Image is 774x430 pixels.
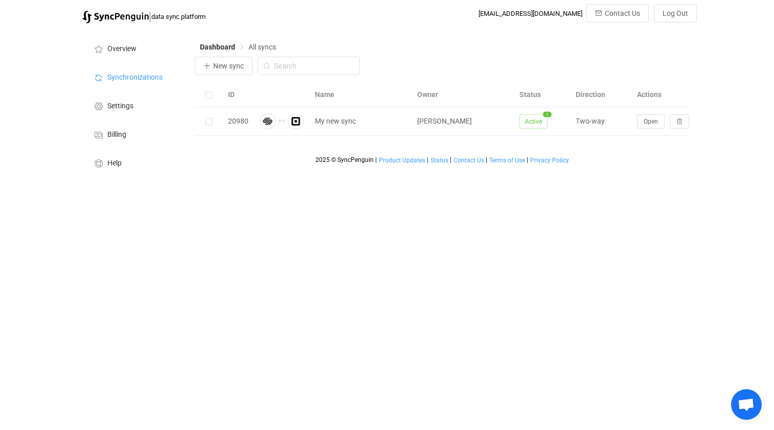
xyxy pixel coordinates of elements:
[107,102,133,110] span: Settings
[450,156,451,163] span: |
[527,156,528,163] span: |
[82,34,185,62] a: Overview
[519,114,548,129] span: Active
[654,4,697,22] button: Log Out
[200,43,276,51] div: Breadcrumb
[644,118,658,125] span: Open
[82,148,185,177] a: Help
[151,13,206,20] span: data sync platform
[479,10,582,17] div: [EMAIL_ADDRESS][DOMAIN_NAME]
[453,157,485,164] a: Contact Us
[107,74,163,82] span: Synchronizations
[663,9,688,17] span: Log Out
[514,89,571,101] div: Status
[315,115,356,127] span: My new sync
[375,156,377,163] span: |
[107,45,136,53] span: Overview
[430,157,448,164] span: Status
[149,9,151,23] span: |
[260,113,276,129] img: squarespace.png
[486,156,487,163] span: |
[310,89,412,101] div: Name
[107,159,122,168] span: Help
[571,115,632,127] div: Two-way
[530,157,570,164] a: Privacy Policy
[258,57,360,75] input: Search
[530,157,569,164] span: Privacy Policy
[731,389,762,420] div: Open chat
[315,156,374,163] span: 2025 © SyncPenguin
[248,43,276,51] span: All syncs
[427,156,428,163] span: |
[82,91,185,120] a: Settings
[195,57,253,75] button: New sync
[417,117,472,125] span: [PERSON_NAME]
[637,117,665,125] a: Open
[213,62,244,70] span: New sync
[223,89,254,101] div: ID
[82,11,149,23] img: syncpenguin.svg
[223,115,254,127] div: 20980
[82,62,185,91] a: Synchronizations
[571,89,632,101] div: Direction
[107,131,126,139] span: Billing
[412,89,514,101] div: Owner
[82,120,185,148] a: Billing
[82,9,206,23] a: |data sync platform
[379,157,425,164] span: Product Updates
[489,157,526,164] a: Terms of Use
[200,43,235,51] span: Dashboard
[288,113,304,129] img: square.png
[586,4,649,22] button: Contact Us
[378,157,426,164] a: Product Updates
[632,89,709,101] div: Actions
[543,111,552,117] span: 1
[605,9,640,17] span: Contact Us
[430,157,449,164] a: Status
[637,114,665,129] button: Open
